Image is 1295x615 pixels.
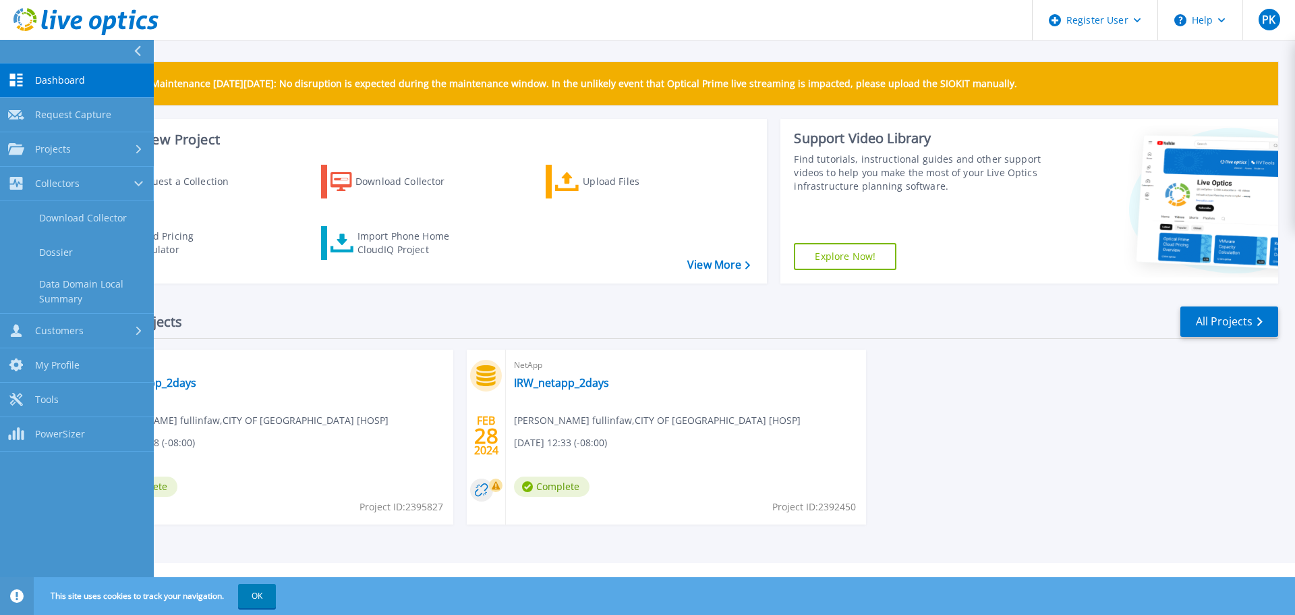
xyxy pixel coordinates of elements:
span: Customers [35,325,84,337]
span: This site uses cookies to track your navigation. [37,584,276,608]
div: Import Phone Home CloudIQ Project [357,230,463,257]
div: Find tutorials, instructional guides and other support videos to help you make the most of your L... [794,153,1047,193]
a: Upload Files [546,165,696,198]
div: Upload Files [583,168,691,195]
div: Cloud Pricing Calculator [132,230,240,257]
a: Request a Collection [96,165,246,198]
span: PowerSizer [35,428,85,440]
div: Support Video Library [794,130,1047,147]
a: Explore Now! [794,243,896,270]
span: Tools [35,394,59,406]
span: 28 [474,430,498,442]
div: Request a Collection [134,168,242,195]
a: Download Collector [321,165,471,198]
span: My Profile [35,359,80,371]
p: Scheduled Maintenance [DATE][DATE]: No disruption is expected during the maintenance window. In t... [100,78,1017,89]
span: NetApp [102,358,445,373]
span: Collectors [35,178,80,190]
div: Download Collector [355,168,463,195]
span: [DATE] 12:33 (-08:00) [514,435,607,450]
span: Projects [35,143,71,155]
a: View More [687,259,750,271]
span: Project ID: 2395827 [359,500,443,514]
span: PK [1262,14,1275,25]
button: OK [238,584,276,608]
h3: Start a New Project [96,132,750,147]
a: Cloud Pricing Calculator [96,226,246,260]
div: FEB 2024 [473,411,499,460]
a: IRW_netapp_2days [514,376,609,390]
span: Dashboard [35,74,85,86]
span: Complete [514,477,589,497]
span: Project ID: 2392450 [772,500,856,514]
span: Request Capture [35,109,111,121]
span: [PERSON_NAME] fullinfaw , CITY OF [GEOGRAPHIC_DATA] [HOSP] [102,413,388,428]
a: All Projects [1180,306,1278,337]
span: NetApp [514,358,857,373]
span: [PERSON_NAME] fullinfaw , CITY OF [GEOGRAPHIC_DATA] [HOSP] [514,413,801,428]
